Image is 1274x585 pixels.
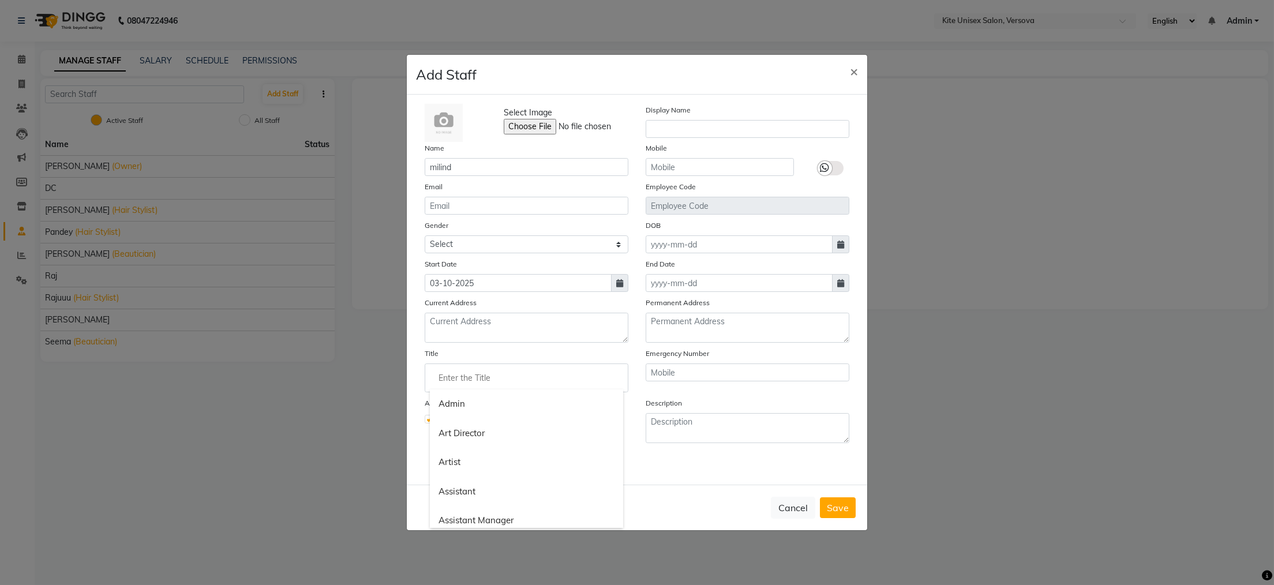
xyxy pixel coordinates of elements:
[430,477,623,507] a: Assistant
[430,389,623,419] a: Admin
[430,506,623,535] a: Assistant Manager
[430,448,623,477] a: Artist
[430,366,623,389] input: Enter the Title
[430,419,623,448] a: Art Director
